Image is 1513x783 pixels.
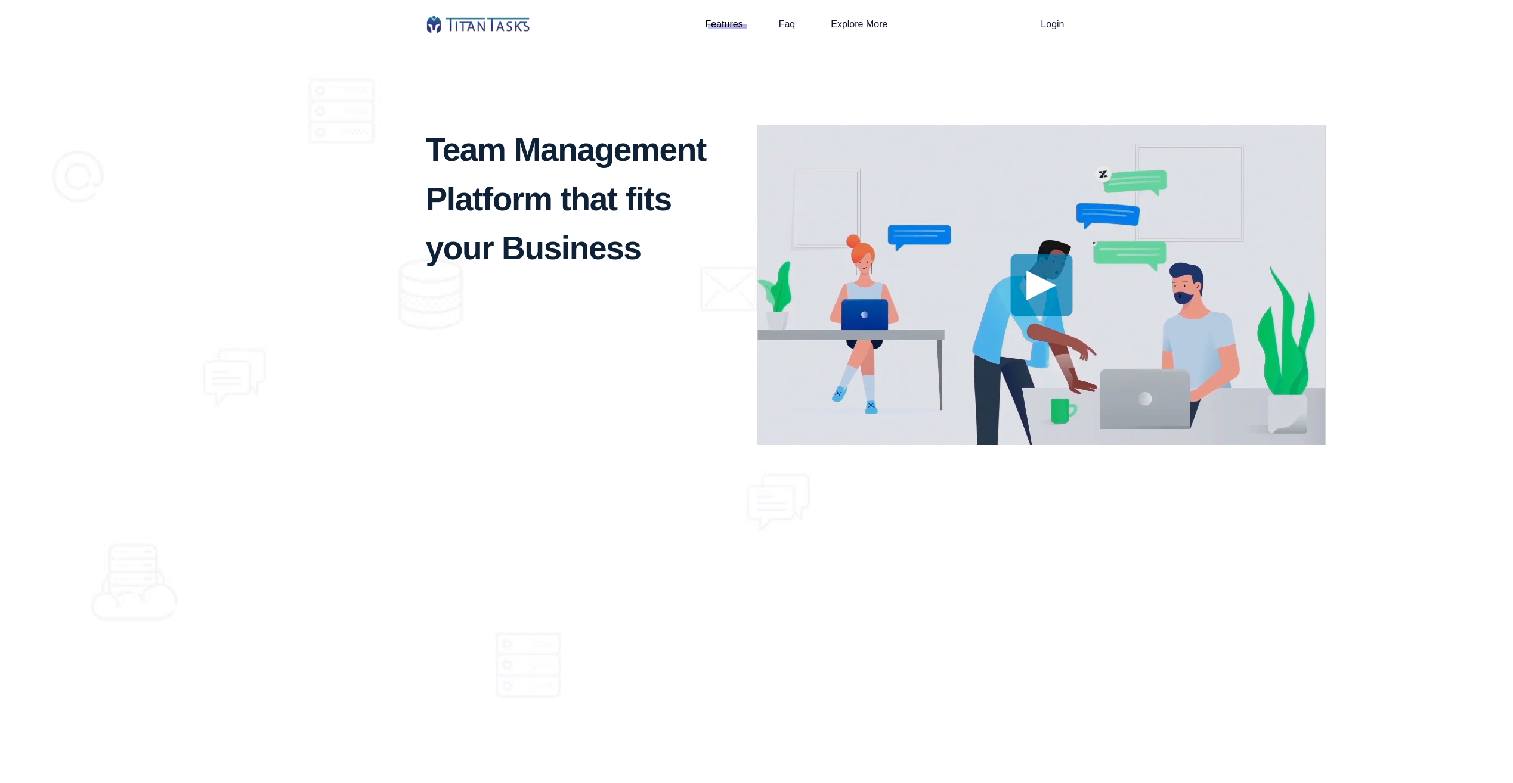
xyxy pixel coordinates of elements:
a: Features [705,16,742,32]
span: Login [1041,14,1064,35]
img: Agency [426,15,530,34]
a: Explore More [831,16,887,32]
a: Faq [779,16,796,32]
img: video%20image.e936660d.webp [757,125,1326,445]
h2: Team Management Platform that fits your Business [426,125,714,273]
